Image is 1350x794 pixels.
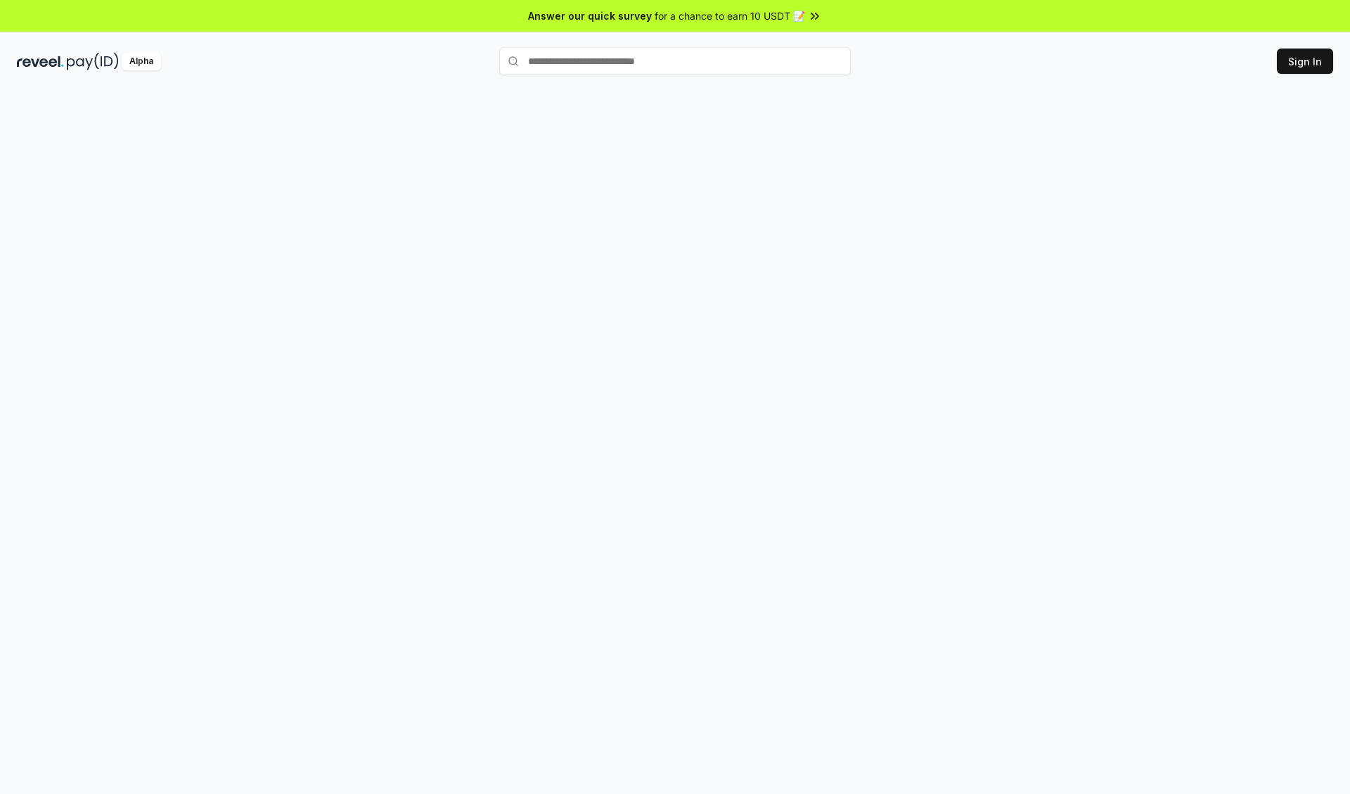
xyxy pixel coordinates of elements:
div: Alpha [122,53,161,70]
img: pay_id [67,53,119,70]
span: for a chance to earn 10 USDT 📝 [655,8,805,23]
img: reveel_dark [17,53,64,70]
span: Answer our quick survey [528,8,652,23]
button: Sign In [1277,49,1333,74]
